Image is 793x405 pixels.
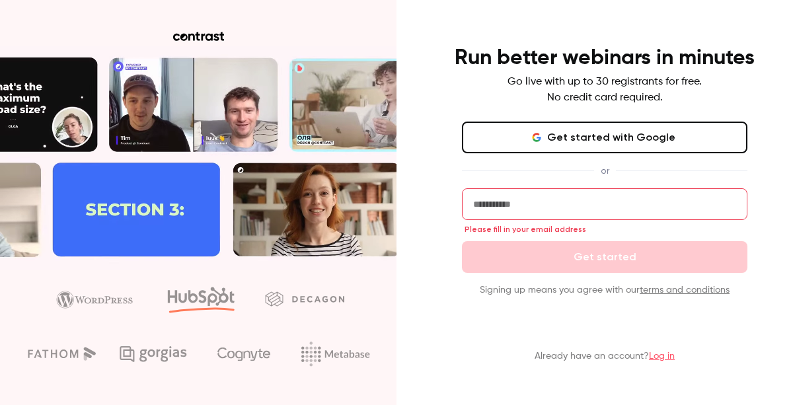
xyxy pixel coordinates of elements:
button: Get started with Google [462,122,747,153]
h4: Run better webinars in minutes [455,45,755,71]
p: Go live with up to 30 registrants for free. No credit card required. [508,74,702,106]
span: or [594,164,616,178]
p: Signing up means you agree with our [462,283,747,297]
a: Log in [649,351,675,361]
span: Please fill in your email address [465,224,586,235]
p: Already have an account? [535,350,675,363]
a: terms and conditions [640,285,730,295]
img: decagon [265,291,344,306]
